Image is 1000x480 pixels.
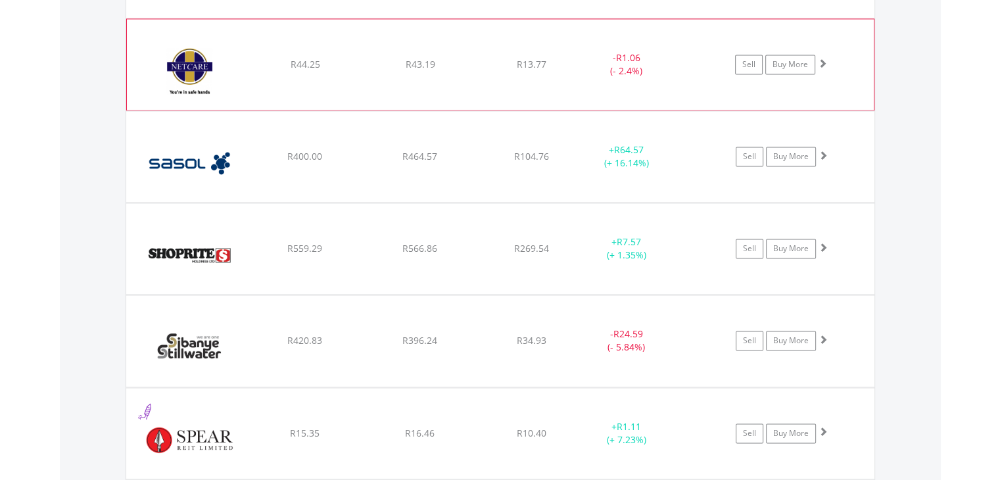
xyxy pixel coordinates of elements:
[613,327,643,340] span: R24.59
[736,423,763,443] a: Sell
[766,239,816,258] a: Buy More
[617,420,641,433] span: R1.11
[514,242,549,254] span: R269.54
[405,58,435,70] span: R43.19
[402,150,437,162] span: R464.57
[736,147,763,166] a: Sell
[405,427,435,439] span: R16.46
[287,150,322,162] span: R400.00
[287,242,322,254] span: R559.29
[577,143,677,170] div: + (+ 16.14%)
[402,334,437,347] span: R396.24
[133,220,246,291] img: EQU.ZA.SHP.png
[402,242,437,254] span: R566.86
[766,423,816,443] a: Buy More
[517,58,546,70] span: R13.77
[287,334,322,347] span: R420.83
[615,51,640,64] span: R1.06
[766,147,816,166] a: Buy More
[133,404,246,475] img: EQU.ZA.SEA.png
[577,51,675,78] div: - (- 2.4%)
[736,239,763,258] a: Sell
[766,331,816,350] a: Buy More
[614,143,644,156] span: R64.57
[514,150,549,162] span: R104.76
[517,334,546,347] span: R34.93
[765,55,815,74] a: Buy More
[290,58,320,70] span: R44.25
[577,235,677,262] div: + (+ 1.35%)
[133,36,247,107] img: EQU.ZA.NTC.png
[577,327,677,354] div: - (- 5.84%)
[577,420,677,446] div: + (+ 7.23%)
[735,55,763,74] a: Sell
[736,331,763,350] a: Sell
[133,312,246,383] img: EQU.ZA.SSW.png
[290,427,320,439] span: R15.35
[517,427,546,439] span: R10.40
[617,235,641,248] span: R7.57
[133,128,246,199] img: EQU.ZA.SOL.png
